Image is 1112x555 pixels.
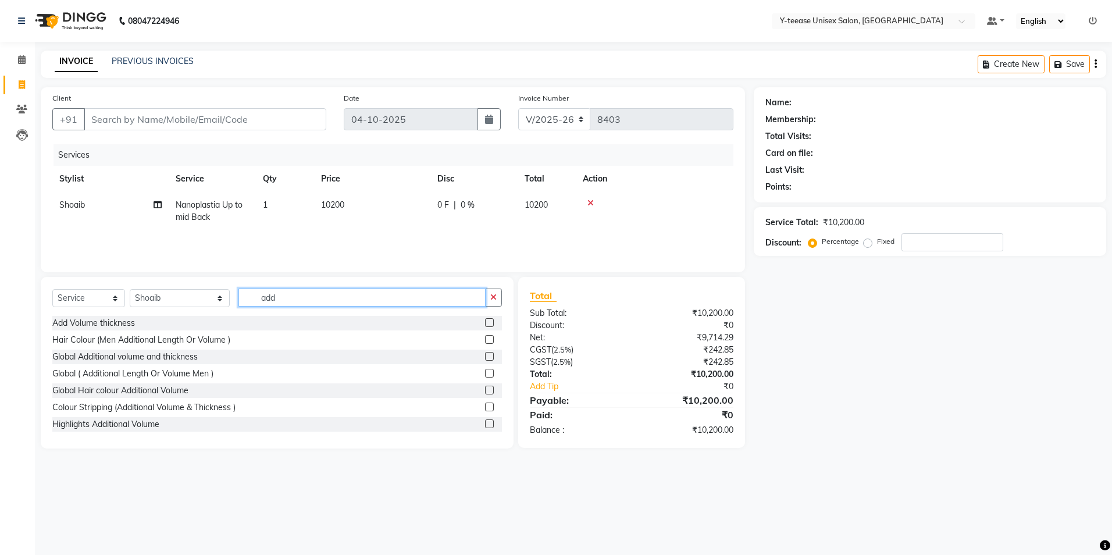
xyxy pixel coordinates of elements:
div: ( ) [521,344,632,356]
div: Services [54,144,742,166]
th: Service [169,166,256,192]
div: ( ) [521,356,632,368]
input: Search by Name/Mobile/Email/Code [84,108,326,130]
button: Save [1049,55,1090,73]
span: 2.5% [553,357,571,367]
span: Shoaib [59,200,85,210]
div: Card on file: [765,147,813,159]
div: Service Total: [765,216,818,229]
th: Disc [430,166,518,192]
label: Client [52,93,71,104]
div: ₹9,714.29 [632,332,742,344]
div: Membership: [765,113,816,126]
div: Payable: [521,393,632,407]
a: Add Tip [521,380,650,393]
div: ₹0 [650,380,743,393]
div: ₹10,200.00 [632,368,742,380]
button: Create New [978,55,1045,73]
label: Invoice Number [518,93,569,104]
button: +91 [52,108,85,130]
span: 10200 [525,200,548,210]
span: 1 [263,200,268,210]
span: CGST [530,344,551,355]
div: Global Hair colour Additional Volume [52,385,188,397]
div: ₹242.85 [632,344,742,356]
div: Discount: [765,237,801,249]
div: ₹10,200.00 [632,424,742,436]
th: Stylist [52,166,169,192]
div: ₹10,200.00 [823,216,864,229]
div: ₹10,200.00 [632,393,742,407]
label: Fixed [877,236,894,247]
span: 10200 [321,200,344,210]
div: ₹0 [632,319,742,332]
span: 2.5% [554,345,571,354]
th: Price [314,166,430,192]
span: | [454,199,456,211]
div: Balance : [521,424,632,436]
a: PREVIOUS INVOICES [112,56,194,66]
div: ₹0 [632,408,742,422]
div: Sub Total: [521,307,632,319]
div: Net: [521,332,632,344]
div: ₹10,200.00 [632,307,742,319]
a: INVOICE [55,51,98,72]
div: Hair Colour (Men Additional Length Or Volume ) [52,334,230,346]
span: 0 % [461,199,475,211]
div: Points: [765,181,792,193]
th: Total [518,166,576,192]
div: Paid: [521,408,632,422]
div: Global ( Additional Length Or Volume Men ) [52,368,213,380]
span: Total [530,290,557,302]
b: 08047224946 [128,5,179,37]
div: Colour Stripping (Additional Volume & Thickness ) [52,401,236,414]
div: Name: [765,97,792,109]
th: Action [576,166,733,192]
th: Qty [256,166,314,192]
input: Search or Scan [238,289,486,307]
div: Add Volume thickness [52,317,135,329]
span: 0 F [437,199,449,211]
div: Last Visit: [765,164,804,176]
span: SGST [530,357,551,367]
div: Discount: [521,319,632,332]
div: Global Additional volume and thickness [52,351,198,363]
span: Nanoplastia Up to mid Back [176,200,243,222]
div: ₹242.85 [632,356,742,368]
label: Percentage [822,236,859,247]
label: Date [344,93,359,104]
img: logo [30,5,109,37]
div: Highlights Additional Volume [52,418,159,431]
div: Total Visits: [765,130,811,143]
div: Total: [521,368,632,380]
